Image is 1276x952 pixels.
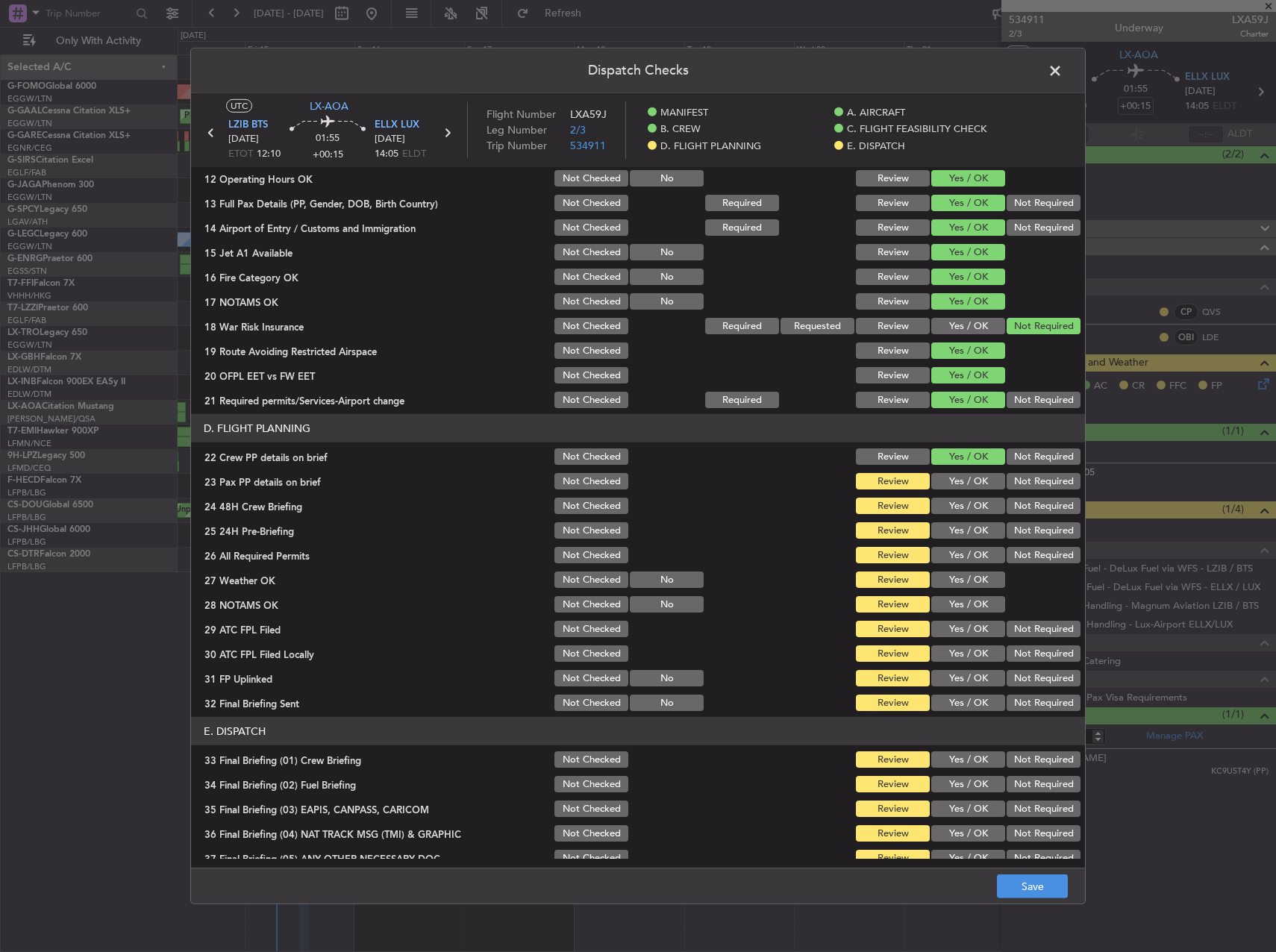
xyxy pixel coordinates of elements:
button: Not Required [1007,219,1080,236]
button: Yes / OK [931,547,1005,563]
button: Yes / OK [931,670,1005,686]
button: Yes / OK [931,244,1005,260]
button: Yes / OK [931,522,1005,539]
button: Not Required [1007,522,1080,539]
button: Yes / OK [931,751,1005,768]
header: Dispatch Checks [191,48,1085,93]
button: Yes / OK [931,776,1005,792]
button: Yes / OK [931,195,1005,211]
button: Not Required [1007,776,1080,792]
button: Yes / OK [931,801,1005,817]
button: Yes / OK [931,825,1005,842]
button: Not Required [1007,850,1080,866]
button: Not Required [1007,825,1080,842]
button: Save [997,874,1068,898]
button: Yes / OK [931,473,1005,489]
button: Not Required [1007,645,1080,662]
button: Yes / OK [931,448,1005,465]
button: Yes / OK [931,342,1005,359]
button: Yes / OK [931,498,1005,514]
button: Yes / OK [931,170,1005,187]
button: Yes / OK [931,367,1005,383]
button: Yes / OK [931,621,1005,637]
button: Yes / OK [931,392,1005,408]
button: Yes / OK [931,269,1005,285]
button: Not Required [1007,695,1080,711]
button: Not Required [1007,195,1080,211]
button: Not Required [1007,318,1080,334]
button: Yes / OK [931,318,1005,334]
button: Not Required [1007,392,1080,408]
button: Yes / OK [931,293,1005,310]
button: Not Required [1007,473,1080,489]
button: Not Required [1007,621,1080,637]
button: Not Required [1007,498,1080,514]
button: Yes / OK [931,219,1005,236]
button: Yes / OK [931,645,1005,662]
button: Not Required [1007,448,1080,465]
button: Yes / OK [931,695,1005,711]
button: Yes / OK [931,850,1005,866]
button: Not Required [1007,751,1080,768]
button: Not Required [1007,547,1080,563]
button: Yes / OK [931,571,1005,588]
button: Yes / OK [931,596,1005,613]
button: Not Required [1007,801,1080,817]
button: Not Required [1007,670,1080,686]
